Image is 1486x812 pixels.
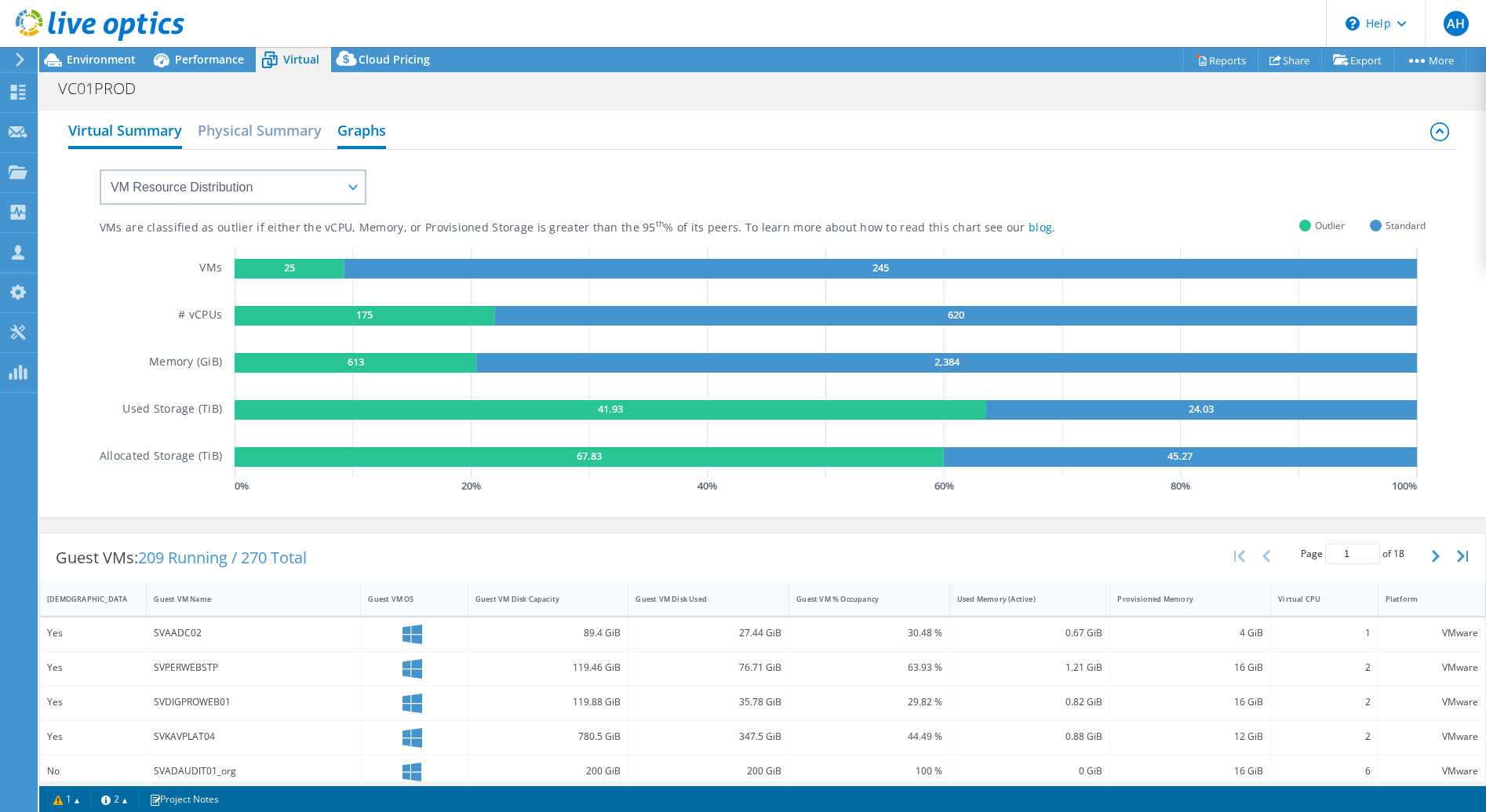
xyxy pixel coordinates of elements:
div: 119.88 GiB [475,694,621,711]
div: 29.82 % [796,694,942,711]
div: VMs are classified as outlier if either the vCPU, Memory, or Provisioned Storage is greater than ... [100,220,1135,235]
text: 245 [872,260,889,275]
input: jump to page [1325,544,1380,564]
div: Guest VMs: [40,533,322,582]
div: Guest VM % Occupancy [796,594,923,604]
a: Export [1321,48,1394,72]
text: 67.83 [577,449,602,463]
h5: Used Storage (TiB) [122,400,222,420]
div: Yes [47,728,139,745]
span: Standard [1386,217,1426,235]
svg: GaugeChartPercentageAxisTexta [235,478,1426,493]
text: 60 % [934,479,954,493]
div: 2 [1278,694,1370,711]
div: 2 [1278,659,1370,676]
a: Share [1258,48,1322,72]
text: 100 % [1392,479,1417,493]
div: 76.71 GiB [636,659,781,676]
div: Yes [47,659,139,676]
div: VMware [1386,728,1478,745]
div: No [47,763,139,780]
div: SVADAUDIT01_org [154,763,353,780]
div: 16 GiB [1117,763,1263,780]
text: 20 % [461,479,481,493]
div: 35.78 GiB [636,694,781,711]
div: 4 GiB [1117,624,1263,642]
div: Yes [47,624,139,642]
span: Outlier [1315,217,1345,235]
span: Cloud Pricing [359,52,430,67]
svg: \n [1346,16,1360,31]
div: SVKAVPLAT04 [154,728,353,745]
h5: Memory (GiB) [149,353,222,373]
text: 40 % [698,479,718,493]
div: VMware [1386,763,1478,780]
text: 24.03 [1189,402,1215,416]
div: 0.67 GiB [957,624,1103,642]
div: Platform [1386,594,1459,604]
div: 27.44 GiB [636,624,781,642]
div: 347.5 GiB [636,728,781,745]
div: 780.5 GiB [475,728,621,745]
div: 200 GiB [475,763,621,780]
span: Performance [175,52,244,67]
h5: Allocated Storage (TiB) [100,447,222,467]
a: 1 [42,789,91,809]
div: 16 GiB [1117,694,1263,711]
div: VMware [1386,694,1478,711]
div: SVPERWEBSTP [154,659,353,676]
h5: VMs [199,259,222,279]
a: More [1393,48,1466,72]
div: Yes [47,694,139,711]
div: 100 % [796,763,942,780]
span: AH [1444,11,1469,36]
text: 2,384 [934,355,960,369]
div: Used Memory (Active) [957,594,1084,604]
div: Guest VM Name [154,594,334,604]
div: Guest VM Disk Used [636,594,763,604]
span: 18 [1393,547,1404,560]
div: 30.48 % [796,624,942,642]
text: 620 [948,308,964,322]
a: blog [1029,220,1052,235]
div: Guest VM Disk Capacity [475,594,603,604]
div: 0.82 GiB [957,694,1103,711]
text: 80 % [1171,479,1190,493]
h2: Graphs [337,115,386,149]
a: Reports [1183,48,1258,72]
a: 2 [90,789,139,809]
text: 175 [357,308,373,322]
span: 209 Running / 270 Total [138,547,307,568]
span: Environment [67,52,136,67]
text: 41.93 [598,402,623,416]
h2: Physical Summary [198,115,322,146]
span: Page of [1301,544,1404,564]
div: 200 GiB [636,763,781,780]
text: 25 [284,260,295,275]
text: 0 % [235,479,249,493]
div: VMware [1386,624,1478,642]
div: 6 [1278,763,1370,780]
h5: # vCPUs [178,306,222,326]
div: 0 GiB [957,763,1103,780]
div: 2 [1278,728,1370,745]
div: 1 [1278,624,1370,642]
div: 0.88 GiB [957,728,1103,745]
div: VMware [1386,659,1478,676]
h2: Virtual Summary [68,115,182,149]
sup: th [656,218,665,229]
div: SVDIGPROWEB01 [154,694,353,711]
text: 45.27 [1168,449,1193,463]
div: 119.46 GiB [475,659,621,676]
div: 89.4 GiB [475,624,621,642]
div: 63.93 % [796,659,942,676]
text: 613 [348,355,364,369]
div: SVAADC02 [154,624,353,642]
div: Provisioned Memory [1117,594,1244,604]
span: Virtual [283,52,319,67]
div: 1.21 GiB [957,659,1103,676]
div: Guest VM OS [368,594,441,604]
div: 12 GiB [1117,728,1263,745]
h1: VC01PROD [51,80,160,97]
div: Virtual CPU [1278,594,1351,604]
